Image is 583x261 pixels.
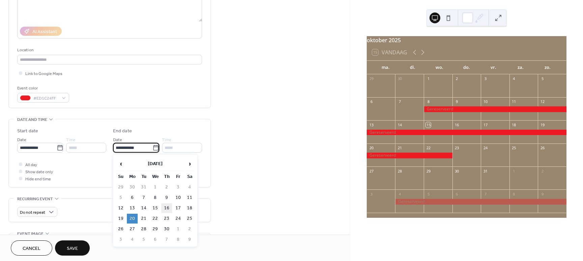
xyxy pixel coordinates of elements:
[511,99,517,104] div: 11
[150,193,161,203] td: 8
[17,85,68,92] div: Event color
[185,157,195,171] span: ›
[372,61,399,74] div: ma.
[426,146,431,151] div: 22
[138,172,149,182] th: Tu
[17,195,53,203] span: Recurring event
[17,116,47,123] span: Date and time
[115,182,126,192] td: 29
[127,182,138,192] td: 30
[511,168,517,174] div: 1
[367,130,566,135] div: Gereserveerd
[483,146,488,151] div: 24
[161,224,172,234] td: 30
[540,76,545,81] div: 5
[426,168,431,174] div: 29
[426,99,431,104] div: 8
[161,193,172,203] td: 9
[161,214,172,224] td: 23
[426,191,431,197] div: 5
[426,61,453,74] div: wo.
[138,214,149,224] td: 21
[454,191,460,197] div: 6
[426,122,431,127] div: 15
[184,182,195,192] td: 4
[184,193,195,203] td: 11
[127,214,138,224] td: 20
[173,172,184,182] th: Fr
[483,76,488,81] div: 3
[540,191,545,197] div: 9
[507,61,534,74] div: za.
[511,191,517,197] div: 8
[184,214,195,224] td: 25
[150,214,161,224] td: 22
[138,193,149,203] td: 7
[483,122,488,127] div: 17
[397,168,402,174] div: 28
[173,203,184,213] td: 17
[454,122,460,127] div: 16
[511,146,517,151] div: 25
[25,70,62,77] span: Link to Google Maps
[161,172,172,182] th: Th
[11,240,52,256] a: Cancel
[127,235,138,244] td: 4
[115,172,126,182] th: Su
[483,191,488,197] div: 7
[115,235,126,244] td: 3
[397,99,402,104] div: 7
[33,95,58,102] span: #ED1C24FF
[395,199,566,205] div: Gereserveerd
[397,191,402,197] div: 4
[454,99,460,104] div: 9
[17,47,201,54] div: Location
[483,168,488,174] div: 31
[150,235,161,244] td: 6
[138,203,149,213] td: 14
[162,136,171,143] span: Time
[540,99,545,104] div: 12
[115,224,126,234] td: 26
[161,182,172,192] td: 2
[426,76,431,81] div: 1
[17,136,26,143] span: Date
[397,76,402,81] div: 30
[454,146,460,151] div: 23
[25,168,53,176] span: Show date only
[397,122,402,127] div: 14
[20,209,45,216] span: Do not repeat
[399,61,426,74] div: di.
[540,122,545,127] div: 19
[138,182,149,192] td: 31
[173,235,184,244] td: 8
[113,136,122,143] span: Date
[454,76,460,81] div: 2
[150,224,161,234] td: 29
[161,203,172,213] td: 16
[397,146,402,151] div: 21
[173,214,184,224] td: 24
[161,235,172,244] td: 7
[367,36,566,44] div: oktober 2025
[127,193,138,203] td: 6
[540,146,545,151] div: 26
[25,161,37,168] span: All day
[150,172,161,182] th: We
[483,99,488,104] div: 10
[113,128,132,135] div: End date
[173,224,184,234] td: 1
[184,224,195,234] td: 2
[23,245,40,252] span: Cancel
[17,230,44,237] span: Event image
[173,182,184,192] td: 3
[127,172,138,182] th: Mo
[55,240,90,256] button: Save
[138,224,149,234] td: 28
[369,168,374,174] div: 27
[453,61,480,74] div: do.
[369,99,374,104] div: 6
[127,203,138,213] td: 13
[173,193,184,203] td: 10
[369,191,374,197] div: 3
